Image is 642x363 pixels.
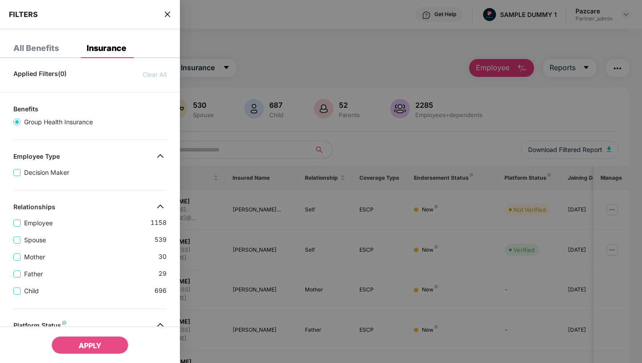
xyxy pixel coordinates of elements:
span: Applied Filters(0) [13,70,67,80]
span: FILTERS [9,10,38,19]
span: 1158 [150,218,167,228]
span: Employee [21,218,56,228]
span: 696 [154,286,167,296]
span: Mother [21,252,49,262]
span: Decision Maker [21,168,73,177]
img: svg+xml;base64,PHN2ZyB4bWxucz0iaHR0cDovL3d3dy53My5vcmcvMjAwMC9zdmciIHdpZHRoPSIzMiIgaGVpZ2h0PSIzMi... [153,199,167,214]
span: APPLY [79,341,101,350]
div: All Benefits [13,44,59,53]
div: Insurance [87,44,126,53]
img: svg+xml;base64,PHN2ZyB4bWxucz0iaHR0cDovL3d3dy53My5vcmcvMjAwMC9zdmciIHdpZHRoPSI4IiBoZWlnaHQ9IjgiIH... [62,321,67,325]
span: Child [21,286,42,296]
div: Relationships [13,203,55,214]
span: Spouse [21,235,50,245]
img: svg+xml;base64,PHN2ZyB4bWxucz0iaHR0cDovL3d3dy53My5vcmcvMjAwMC9zdmciIHdpZHRoPSIzMiIgaGVpZ2h0PSIzMi... [153,318,167,332]
span: Father [21,269,46,279]
span: 30 [158,252,167,262]
button: APPLY [51,336,129,354]
div: Platform Status [13,321,67,332]
span: Group Health Insurance [21,117,96,127]
span: 29 [158,269,167,279]
img: svg+xml;base64,PHN2ZyB4bWxucz0iaHR0cDovL3d3dy53My5vcmcvMjAwMC9zdmciIHdpZHRoPSIzMiIgaGVpZ2h0PSIzMi... [153,149,167,163]
span: 539 [154,235,167,245]
div: Employee Type [13,152,60,163]
span: close [164,10,171,19]
span: Clear All [142,70,167,80]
